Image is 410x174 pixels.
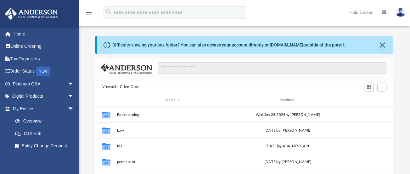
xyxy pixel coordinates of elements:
a: Digital Productsarrow_drop_down [4,90,83,103]
button: Add [377,83,387,91]
i: search [105,8,112,15]
a: Binder Walkthrough [9,152,83,165]
span: arrow_drop_down [68,78,80,90]
button: Viewable-ClientDocs [102,84,139,90]
img: User Pic [396,8,405,17]
button: Law [117,128,229,133]
span: arrow_drop_down [68,90,80,103]
button: Mail [117,144,229,148]
a: Online Ordering [4,40,83,53]
a: My Entitiesarrow_drop_down [4,102,83,115]
div: id [347,97,391,103]
div: Modified [232,97,344,103]
a: Tax Organizers [4,52,83,65]
div: Difficulty viewing your box folder? You can also access your account directly on outside of the p... [112,42,345,48]
div: [DATE] by [PERSON_NAME] [232,128,344,133]
img: Anderson Advisors Platinum Portal [3,8,60,20]
a: Platinum Q&Aarrow_drop_down [4,78,83,90]
a: Entity Change Request [9,140,83,152]
button: permanent [117,160,229,164]
a: Order StatusNEW [4,65,83,78]
button: Bookkeeping [117,113,229,117]
span: arrow_drop_down [68,102,80,115]
a: Overview [9,115,83,128]
a: menu [85,12,93,16]
div: Name [116,97,229,103]
div: [DATE] by ABA_NEST_APP [232,143,344,149]
button: Switch to Grid View [365,83,374,91]
a: Home [4,28,83,40]
a: [DOMAIN_NAME] [270,42,303,47]
input: Search files and folders [158,62,386,74]
button: Close [378,41,387,49]
div: NEW [36,67,50,76]
div: Wed Jun 25 2025 by [PERSON_NAME] [232,112,344,117]
div: [DATE] by [PERSON_NAME] [232,159,344,165]
i: menu [85,9,93,16]
a: CTA Hub [9,127,83,140]
div: id [98,97,114,103]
